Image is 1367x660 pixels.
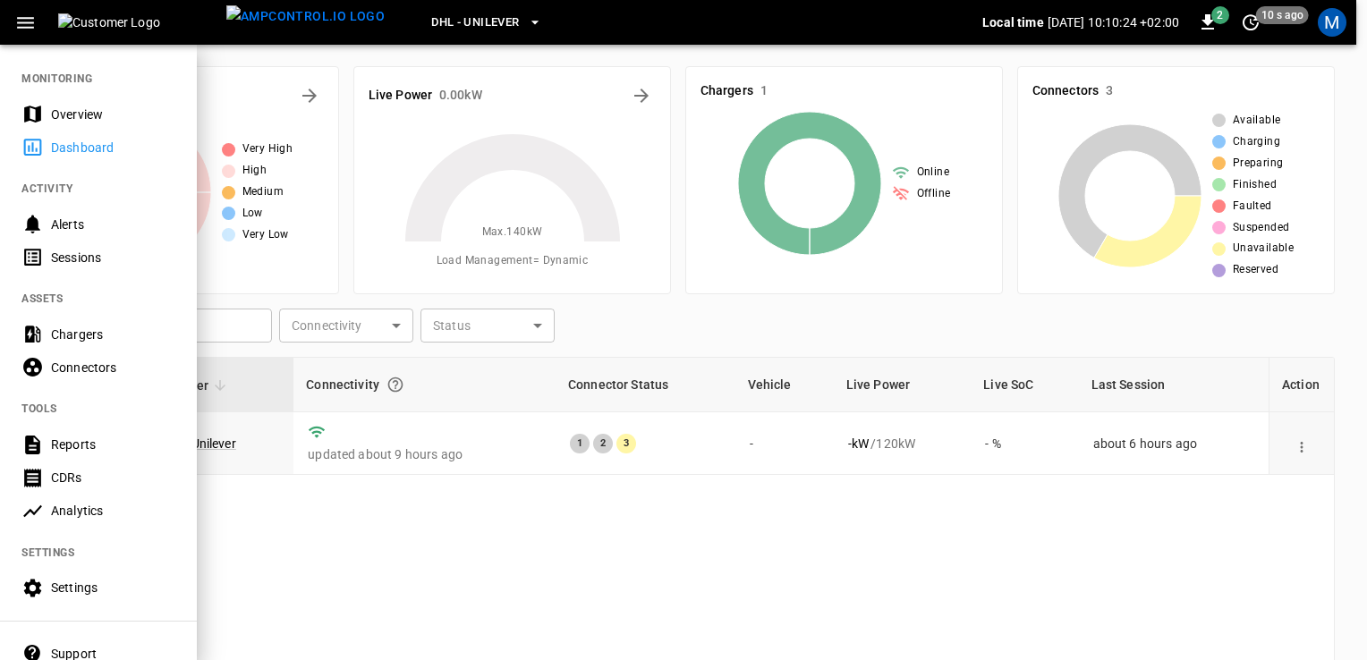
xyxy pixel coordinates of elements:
[1211,6,1229,24] span: 2
[982,13,1044,31] p: Local time
[51,469,175,487] div: CDRs
[51,359,175,377] div: Connectors
[1318,8,1346,37] div: profile-icon
[51,579,175,597] div: Settings
[226,5,385,28] img: ampcontrol.io logo
[58,13,219,31] img: Customer Logo
[51,139,175,157] div: Dashboard
[51,436,175,453] div: Reports
[51,326,175,343] div: Chargers
[51,502,175,520] div: Analytics
[51,216,175,233] div: Alerts
[431,13,519,33] span: DHL - Unilever
[51,106,175,123] div: Overview
[51,249,175,267] div: Sessions
[1048,13,1179,31] p: [DATE] 10:10:24 +02:00
[1256,6,1309,24] span: 10 s ago
[1236,8,1265,37] button: set refresh interval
